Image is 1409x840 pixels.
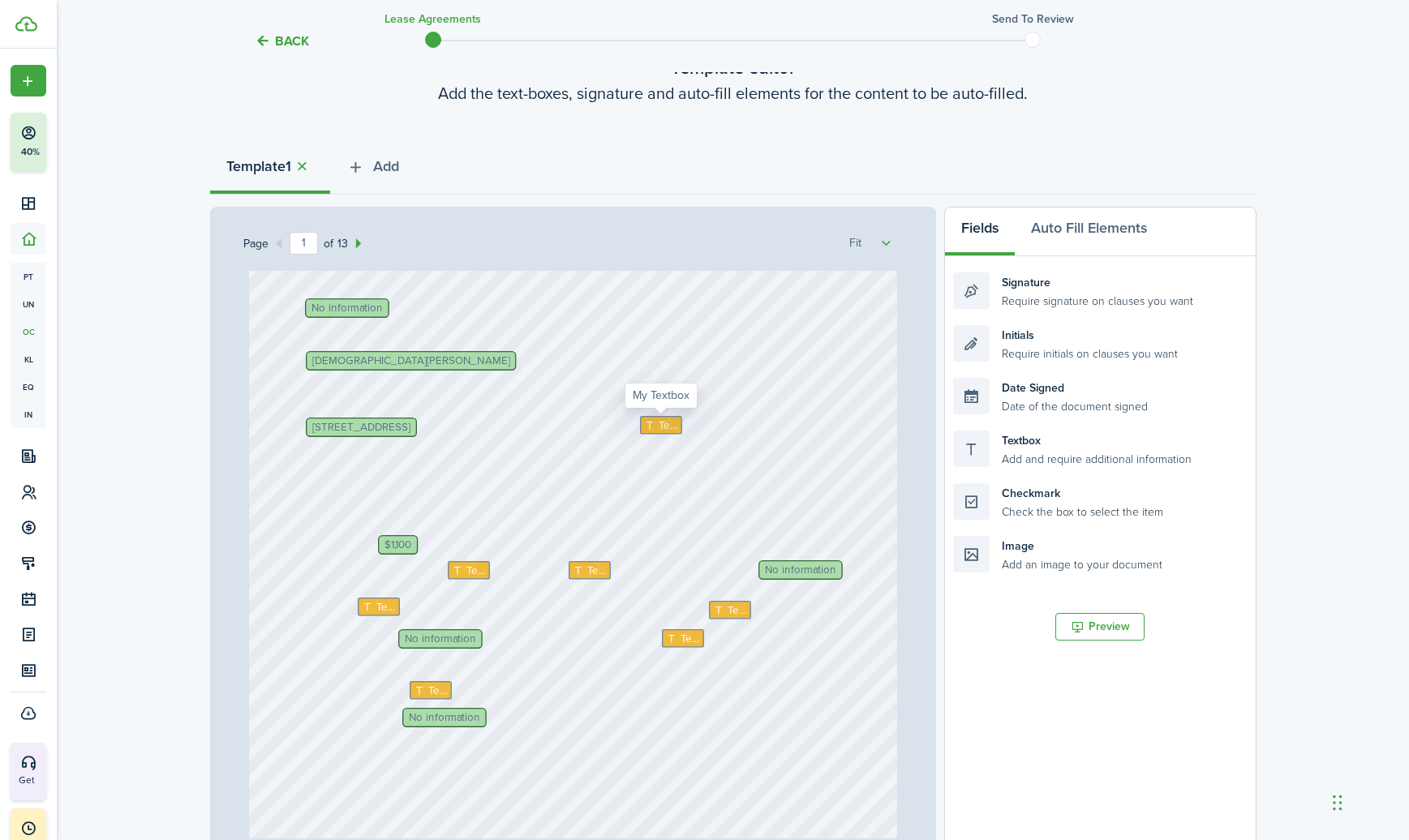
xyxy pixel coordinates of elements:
[569,561,611,580] div: My Textbox
[992,11,1074,28] h3: Send to review
[1055,613,1145,641] button: Preview
[1328,762,1409,840] iframe: Chat Widget
[20,145,41,159] p: 40%
[586,562,606,578] span: Text
[15,16,37,32] img: TenantCloud
[286,156,291,178] strong: 1
[333,235,348,252] span: 13
[1333,778,1342,827] div: Drag
[11,318,46,345] a: oc
[448,561,490,580] div: My Textbox
[291,157,314,176] button: Close tab
[255,32,309,49] button: Back
[11,743,46,799] button: Get
[358,598,400,616] div: My Textbox
[330,146,415,195] button: Add
[243,232,369,255] div: Page of
[11,290,46,318] a: un
[1015,208,1163,256] button: Auto Fill Elements
[640,416,682,435] div: My Textbox
[945,208,1015,256] button: Fields
[210,81,1257,105] wizard-step-header-description: Add the text-boxes, signature and auto-fill elements for the content to be auto-filled.
[409,713,480,723] span: No information
[405,633,476,644] span: No information
[11,373,46,401] a: eq
[410,681,452,700] div: My Textbox
[11,263,46,290] a: pt
[681,630,700,646] span: Text
[658,417,677,433] span: Text
[11,65,46,96] button: Open menu
[11,113,145,171] button: 40%
[373,156,399,178] span: Add
[376,598,396,615] span: Text
[428,682,448,698] span: Text
[727,602,746,618] span: Text
[466,562,486,578] span: Text
[11,345,46,373] a: kl
[765,564,836,575] span: No information
[662,629,704,648] div: My Textbox
[311,303,383,314] span: No information
[11,401,46,428] a: in
[226,156,286,178] strong: Template
[384,11,481,28] h3: Lease Agreements
[312,422,410,432] span: [STREET_ADDRESS]
[19,774,118,787] p: Get
[312,355,509,366] span: [DEMOGRAPHIC_DATA][PERSON_NAME]
[709,601,751,619] div: My Textbox
[384,539,411,550] span: $1,100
